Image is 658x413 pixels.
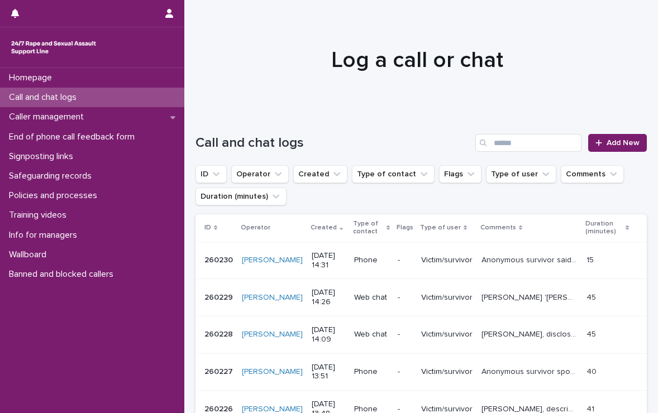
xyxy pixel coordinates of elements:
p: Flags [397,222,413,234]
p: - [398,367,412,377]
a: [PERSON_NAME] [242,293,303,302]
p: Anonymous survivor spoke about various issues they have in their life - ranging from money, housi... [481,365,580,377]
p: 15 [587,253,596,265]
tr: 260230260230 [PERSON_NAME] [DATE] 14:31Phone-Victim/survivorAnonymous survivor said they are home... [196,242,647,279]
p: 260228 [204,328,235,339]
p: Anonymous survivor said they are homeless with their family, and experienced sa in May. They ment... [481,253,580,265]
p: 40 [587,365,599,377]
button: Flags [439,165,481,183]
p: Type of user [420,222,461,234]
h1: Call and chat logs [196,135,471,151]
p: [DATE] 13:51 [312,363,345,382]
p: Phone [354,256,389,265]
p: Info for managers [4,230,86,241]
h1: Log a call or chat [196,47,638,74]
button: ID [196,165,227,183]
p: Web chat [354,293,389,302]
p: 45 [587,328,598,339]
p: ID [204,222,211,234]
p: Policies and processes [4,190,106,201]
p: Victim/survivor [421,330,473,339]
p: Victim/survivor [421,367,473,377]
p: Safeguarding records [4,171,101,181]
p: 260227 [204,365,235,377]
p: Homepage [4,73,61,83]
p: End of phone call feedback form [4,132,144,142]
img: rhQMoQhaT3yELyF149Cw [9,36,98,59]
button: Created [293,165,347,183]
tr: 260229260229 [PERSON_NAME] [DATE] 14:26Web chat-Victim/survivor[PERSON_NAME] '[PERSON_NAME]' want... [196,279,647,316]
tr: 260228260228 [PERSON_NAME] [DATE] 14:09Web chat-Victim/survivor[PERSON_NAME], disclosed they've b... [196,316,647,353]
p: Anakiwe, disclosed they've been experiencing S.V since they moved in together. Visitor explored f... [481,328,580,339]
p: Call and chat logs [4,92,85,103]
a: [PERSON_NAME] [242,367,303,377]
p: Signposting links [4,151,82,162]
p: Victim/survivor [421,293,473,302]
p: Web chat [354,330,389,339]
p: Victim/survivor [421,256,473,265]
p: - [398,330,412,339]
p: Comments [480,222,516,234]
a: [PERSON_NAME] [242,330,303,339]
p: Training videos [4,210,75,220]
p: 260229 [204,291,235,302]
p: Wallboard [4,249,55,260]
button: Comments [561,165,624,183]
tr: 260227260227 [PERSON_NAME] [DATE] 13:51Phone-Victim/survivorAnonymous survivor spoke about variou... [196,353,647,391]
p: Caller management [4,112,93,122]
p: 260230 [204,253,235,265]
a: [PERSON_NAME] [242,256,303,265]
p: Type of contact [353,218,384,238]
p: [DATE] 14:09 [312,325,345,344]
p: Chatter 'Ella' wanted to explore feelings of anger around her treatment by the care system in rel... [481,291,580,302]
p: Created [311,222,337,234]
p: [DATE] 14:26 [312,288,345,307]
span: Add New [607,139,640,147]
p: Duration (minutes) [585,218,623,238]
p: - [398,256,412,265]
p: Banned and blocked callers [4,269,122,280]
p: [DATE] 14:31 [312,251,345,270]
a: Add New [588,134,647,152]
button: Duration (minutes) [196,188,287,205]
p: Phone [354,367,389,377]
button: Operator [231,165,289,183]
button: Type of user [486,165,556,183]
p: 45 [587,291,598,302]
p: - [398,293,412,302]
button: Type of contact [352,165,435,183]
p: Operator [241,222,270,234]
input: Search [475,134,581,152]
